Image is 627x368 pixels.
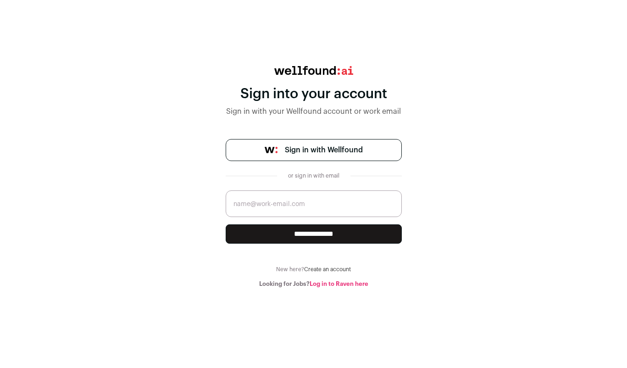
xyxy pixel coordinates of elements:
[265,147,277,153] img: wellfound-symbol-flush-black-fb3c872781a75f747ccb3a119075da62bfe97bd399995f84a933054e44a575c4.png
[226,280,402,288] div: Looking for Jobs?
[274,66,353,75] img: wellfound:ai
[226,266,402,273] div: New here?
[284,172,343,179] div: or sign in with email
[226,139,402,161] a: Sign in with Wellfound
[226,190,402,217] input: name@work-email.com
[304,267,351,272] a: Create an account
[226,86,402,102] div: Sign into your account
[285,145,363,156] span: Sign in with Wellfound
[226,106,402,117] div: Sign in with your Wellfound account or work email
[310,281,368,287] a: Log in to Raven here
